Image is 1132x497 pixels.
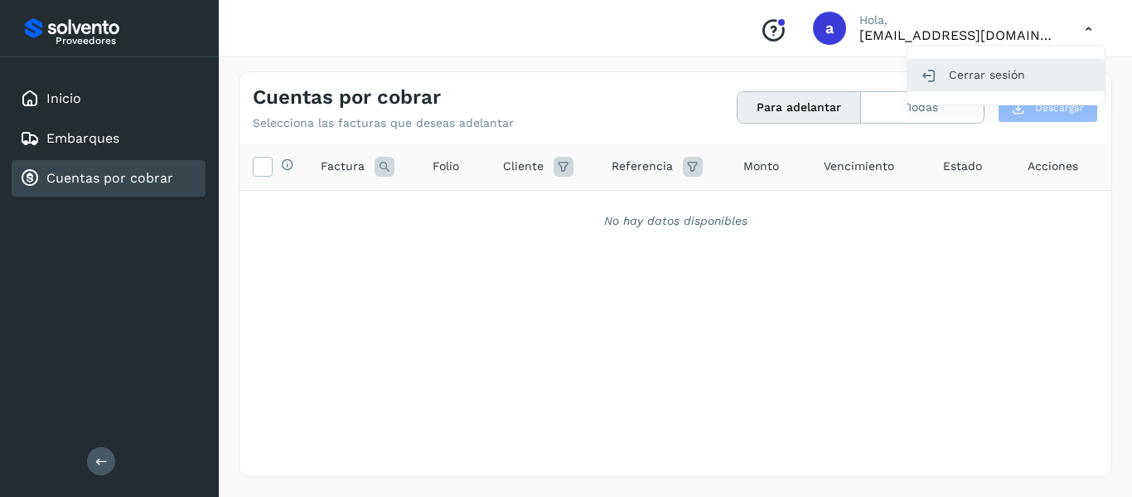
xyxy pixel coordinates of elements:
[12,120,206,157] div: Embarques
[56,35,199,46] p: Proveedores
[46,90,81,106] a: Inicio
[46,130,119,146] a: Embarques
[907,59,1105,90] div: Cerrar sesión
[46,170,173,186] a: Cuentas por cobrar
[12,80,206,117] div: Inicio
[12,160,206,197] div: Cuentas por cobrar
